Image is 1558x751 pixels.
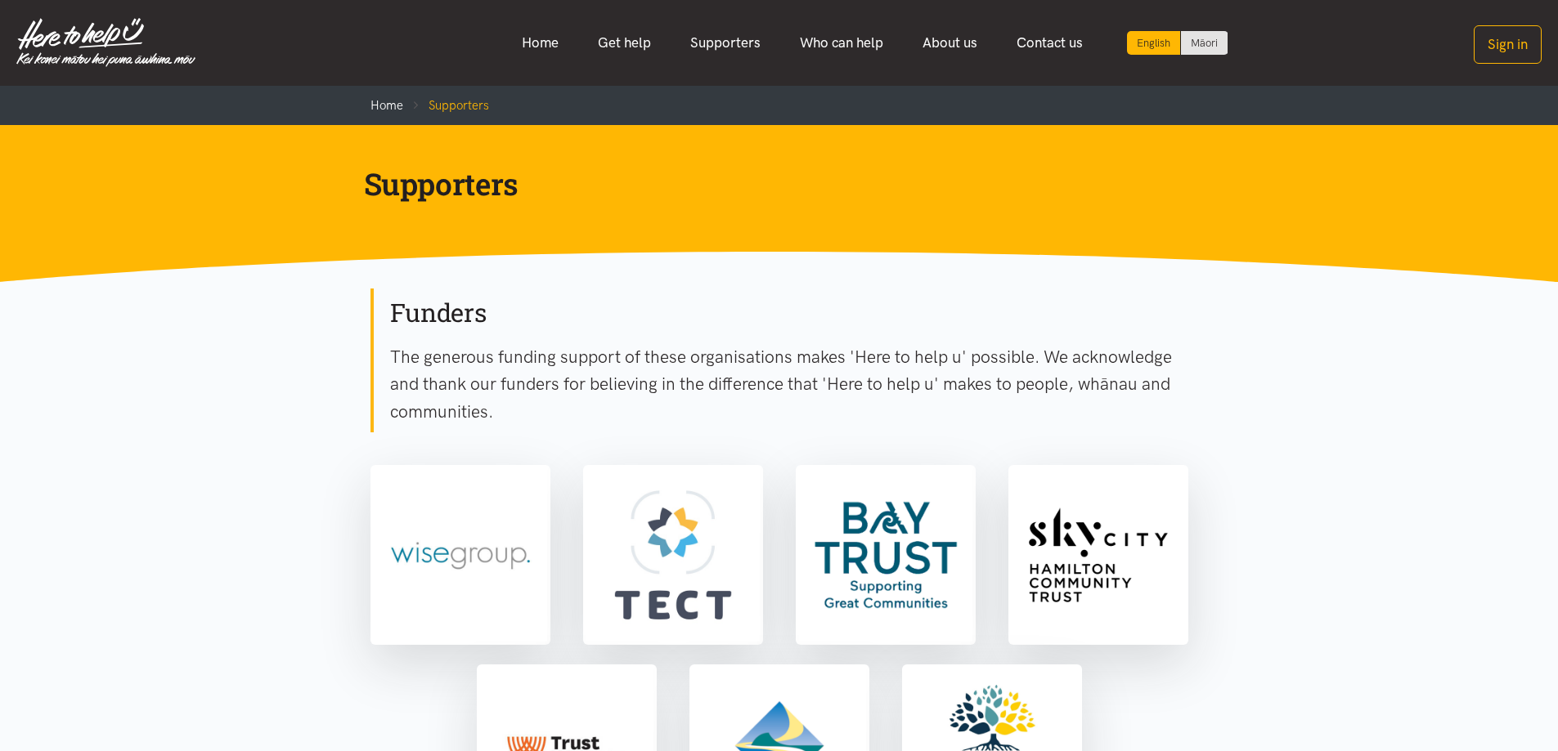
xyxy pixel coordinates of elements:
a: Supporters [671,25,780,60]
img: Wise Group [374,468,547,641]
img: Sky City Community Trust [1012,468,1185,641]
a: About us [903,25,997,60]
a: Home [502,25,578,60]
a: Get help [578,25,671,60]
a: Home [370,98,403,113]
a: TECT [583,465,763,645]
h2: Funders [390,296,1188,330]
a: Wise Group [370,465,550,645]
a: Sky City Community Trust [1008,465,1188,645]
a: Switch to Te Reo Māori [1181,31,1228,55]
p: The generous funding support of these organisations makes 'Here to help u' possible. We acknowled... [390,343,1188,426]
button: Sign in [1474,25,1542,64]
div: Language toggle [1127,31,1228,55]
img: Bay Trust [799,468,972,641]
img: TECT [586,468,760,641]
h1: Supporters [364,164,1169,203]
div: Current language [1127,31,1181,55]
a: Who can help [780,25,903,60]
a: Contact us [997,25,1102,60]
a: Bay Trust [796,465,976,645]
li: Supporters [403,96,489,115]
img: Home [16,18,195,67]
